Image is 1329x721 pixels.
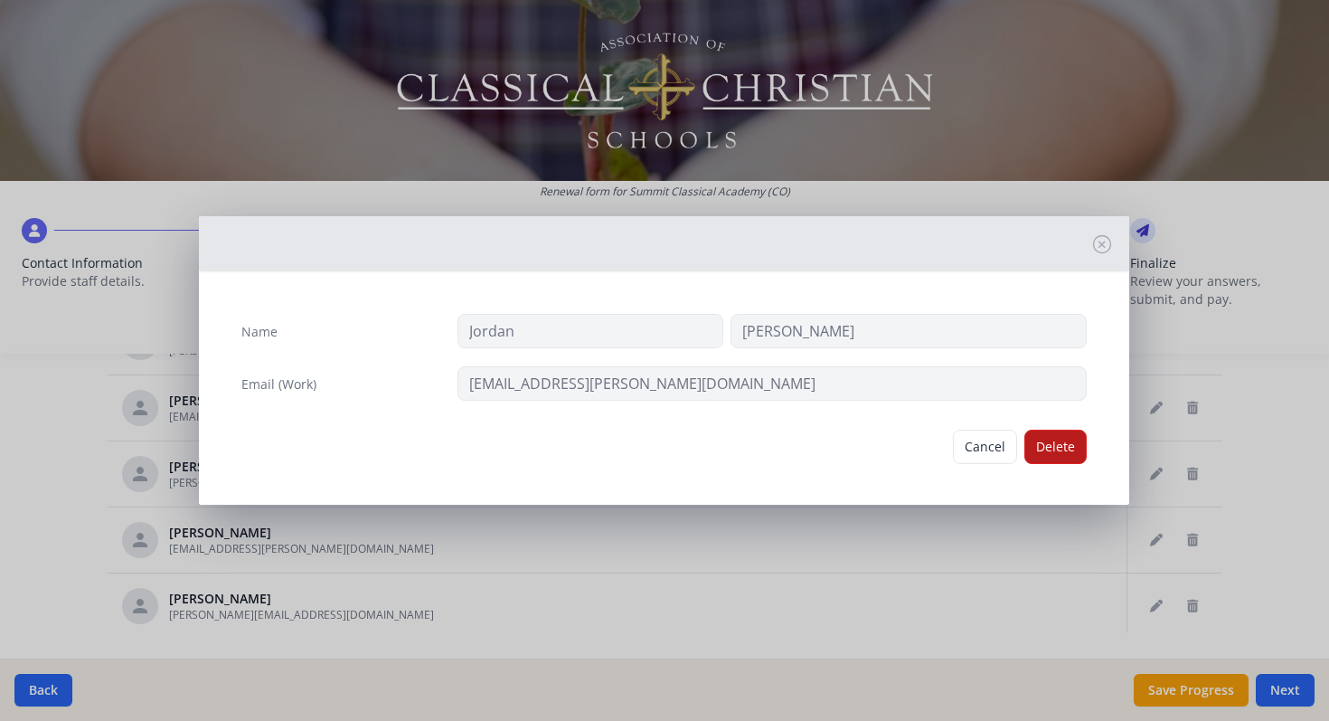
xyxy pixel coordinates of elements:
[457,366,1087,401] input: contact@site.com
[457,314,723,348] input: First Name
[730,314,1087,348] input: Last Name
[241,375,316,394] label: Email (Work)
[241,323,278,341] label: Name
[953,430,1017,464] button: Cancel
[1024,430,1087,464] button: Delete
